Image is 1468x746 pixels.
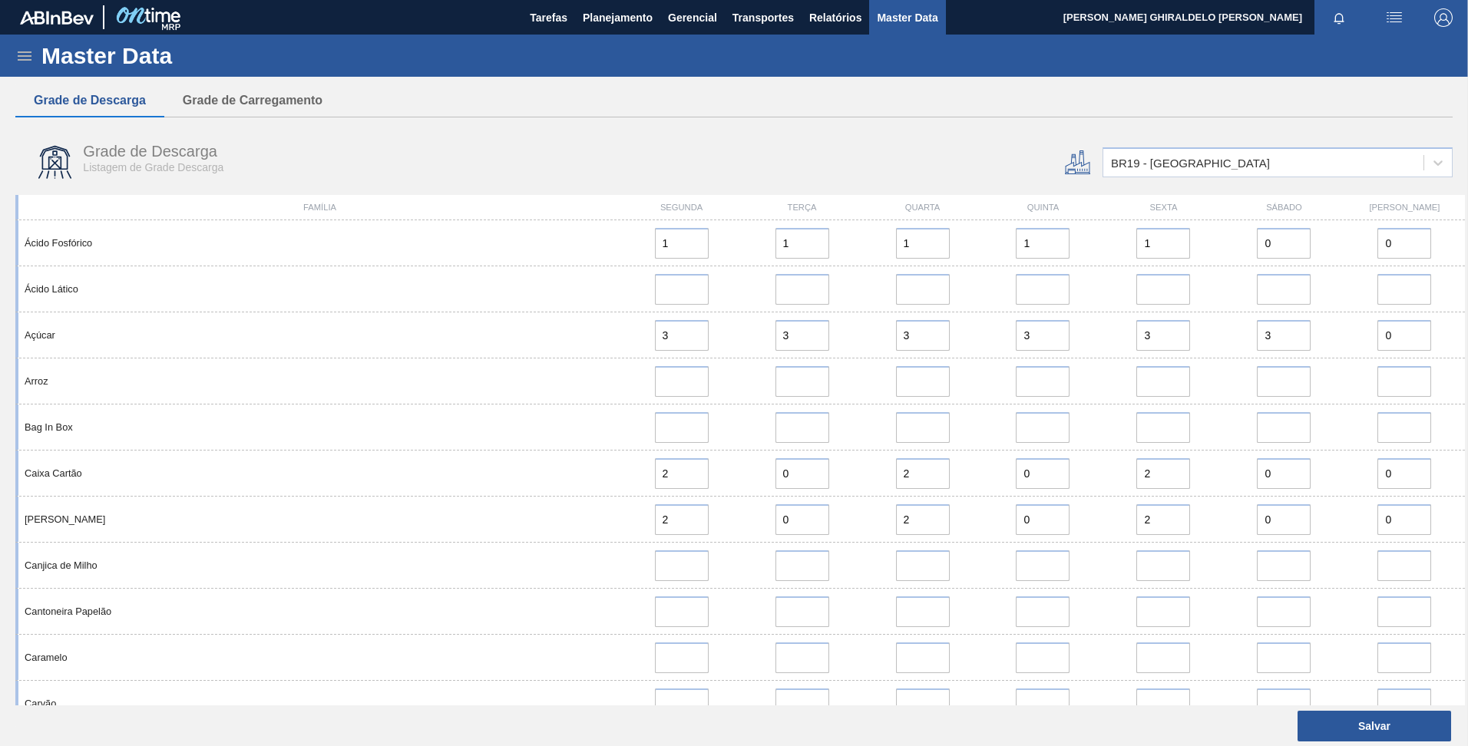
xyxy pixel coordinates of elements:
div: Arroz [18,375,621,387]
div: Sábado [1224,203,1344,212]
div: Segunda [621,203,742,212]
div: Carvão [18,698,621,709]
div: Ácido Lático [18,283,621,295]
button: Grade de Carregamento [164,84,341,117]
div: Quinta [983,203,1103,212]
div: Açúcar [18,329,621,341]
div: BR19 - [GEOGRAPHIC_DATA] [1111,157,1270,170]
span: Master Data [877,8,937,27]
div: Cantoneira Papelão [18,606,621,617]
span: Grade de Descarga [83,143,217,160]
div: Caramelo [18,652,621,663]
span: Planejamento [583,8,653,27]
span: Transportes [732,8,794,27]
div: Família [18,203,621,212]
div: Sexta [1103,203,1224,212]
span: Tarefas [530,8,567,27]
div: Bag In Box [18,421,621,433]
button: Salvar [1298,711,1451,741]
div: [PERSON_NAME] [18,513,621,525]
div: [PERSON_NAME] [1344,203,1465,212]
div: Canjica de Milho [18,559,621,571]
span: Gerencial [668,8,717,27]
h1: Master Data [41,47,314,64]
span: Relatórios [809,8,861,27]
button: Grade de Descarga [15,84,164,117]
div: Terça [742,203,862,212]
img: userActions [1385,8,1404,27]
div: Ácido Fosfórico [18,237,621,249]
img: Logout [1434,8,1453,27]
button: Notificações [1314,7,1364,28]
div: Quarta [862,203,983,212]
img: TNhmsLtSVTkK8tSr43FrP2fwEKptu5GPRR3wAAAABJRU5ErkJggg== [20,11,94,25]
span: Listagem de Grade Descarga [83,161,223,173]
div: Caixa Cartão [18,467,621,479]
